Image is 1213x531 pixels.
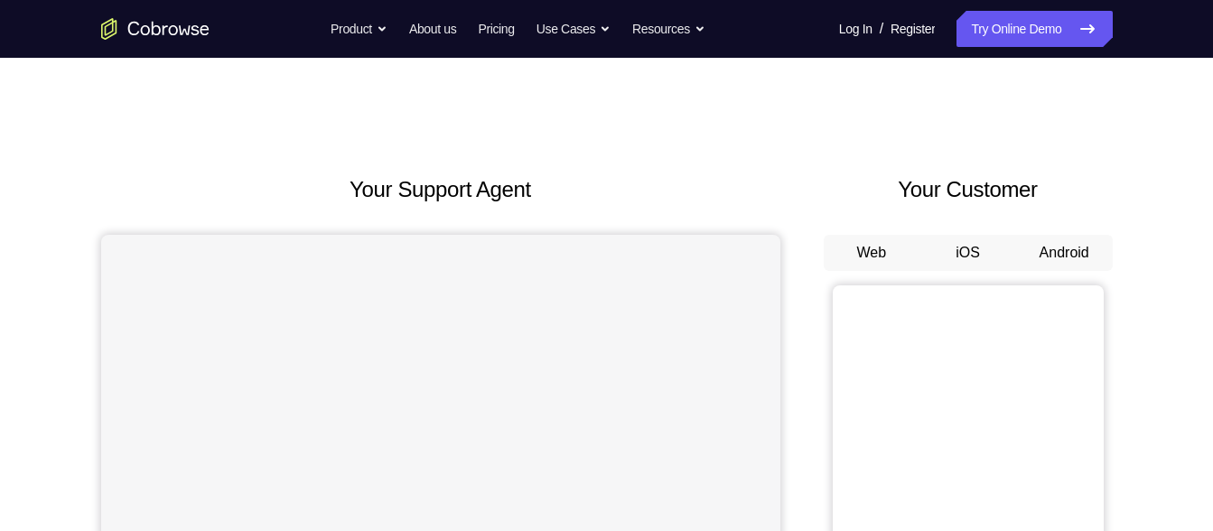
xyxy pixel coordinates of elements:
[891,11,935,47] a: Register
[1016,235,1113,271] button: Android
[101,18,210,40] a: Go to the home page
[824,235,920,271] button: Web
[956,11,1112,47] a: Try Online Demo
[632,11,705,47] button: Resources
[880,18,883,40] span: /
[101,173,780,206] h2: Your Support Agent
[919,235,1016,271] button: iOS
[537,11,611,47] button: Use Cases
[409,11,456,47] a: About us
[824,173,1113,206] h2: Your Customer
[839,11,872,47] a: Log In
[331,11,387,47] button: Product
[478,11,514,47] a: Pricing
